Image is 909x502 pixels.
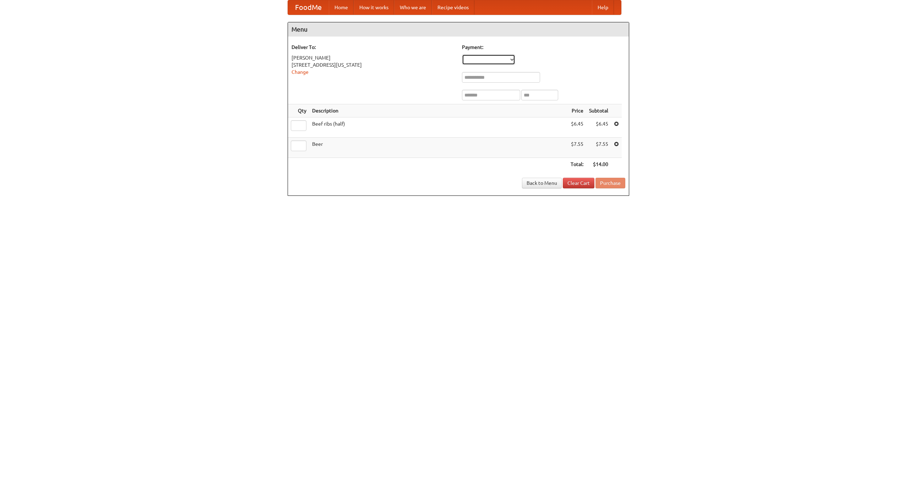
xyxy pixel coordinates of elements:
[292,54,455,61] div: [PERSON_NAME]
[309,104,568,117] th: Description
[586,138,611,158] td: $7.55
[394,0,432,15] a: Who we are
[288,22,629,37] h4: Menu
[595,178,625,188] button: Purchase
[568,117,586,138] td: $6.45
[462,44,625,51] h5: Payment:
[292,61,455,68] div: [STREET_ADDRESS][US_STATE]
[329,0,354,15] a: Home
[309,117,568,138] td: Beef ribs (half)
[522,178,562,188] a: Back to Menu
[292,44,455,51] h5: Deliver To:
[292,69,309,75] a: Change
[354,0,394,15] a: How it works
[288,104,309,117] th: Qty
[568,138,586,158] td: $7.55
[288,0,329,15] a: FoodMe
[563,178,594,188] a: Clear Cart
[586,117,611,138] td: $6.45
[568,104,586,117] th: Price
[309,138,568,158] td: Beer
[586,104,611,117] th: Subtotal
[432,0,474,15] a: Recipe videos
[568,158,586,171] th: Total:
[592,0,614,15] a: Help
[586,158,611,171] th: $14.00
